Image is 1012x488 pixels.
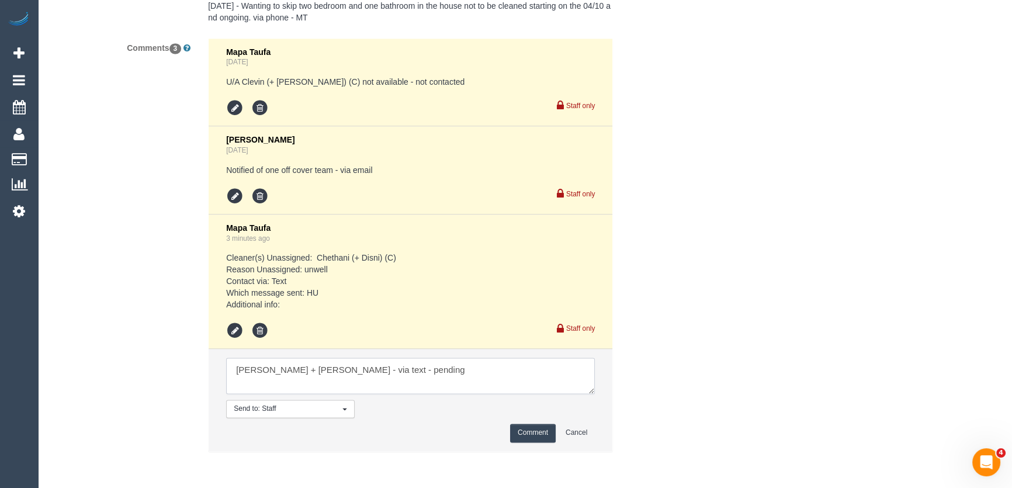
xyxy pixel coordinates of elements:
span: [PERSON_NAME] [226,135,294,144]
a: [DATE] [226,146,248,154]
pre: U/A Clevin (+ [PERSON_NAME]) (C) not available - not contacted [226,76,595,88]
pre: Notified of one off cover team - via email [226,164,595,176]
small: Staff only [566,324,595,333]
span: Send to: Staff [234,404,339,414]
img: Automaid Logo [7,12,30,28]
button: Send to: Staff [226,400,355,418]
a: [DATE] [226,58,248,66]
button: Cancel [558,424,595,442]
small: Staff only [566,102,595,110]
span: 4 [996,448,1006,458]
pre: Cleaner(s) Unassigned: Chethani (+ Disni) (C) Reason Unassigned: unwell Contact via: Text Which m... [226,252,595,310]
span: Mapa Taufa [226,223,271,233]
button: Comment [510,424,556,442]
a: 3 minutes ago [226,234,270,243]
span: Mapa Taufa [226,47,271,57]
span: 3 [169,43,182,54]
small: Staff only [566,190,595,198]
iframe: Intercom live chat [972,448,1000,476]
label: Comments [41,38,199,54]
